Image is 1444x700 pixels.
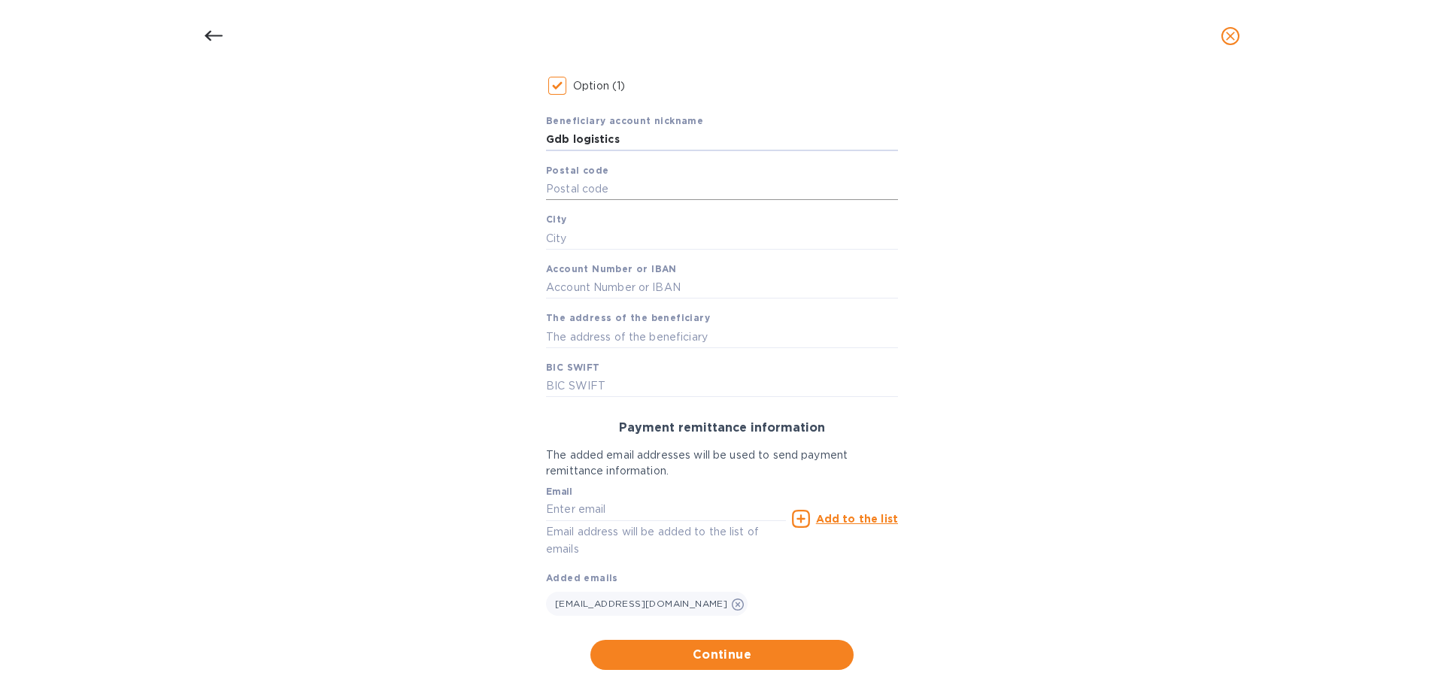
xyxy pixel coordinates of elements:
button: Continue [590,640,854,670]
b: Beneficiary account nickname [546,115,703,126]
input: The address of the beneficiary [546,326,898,348]
p: Email address will be added to the list of emails [546,523,786,558]
div: [EMAIL_ADDRESS][DOMAIN_NAME] [546,592,748,616]
input: Enter email [546,498,786,521]
b: Postal code [546,165,608,176]
span: [EMAIL_ADDRESS][DOMAIN_NAME] [555,598,727,609]
b: BIC SWIFT [546,362,600,373]
p: The added email addresses will be used to send payment remittance information. [546,447,898,479]
input: Account Number or IBAN [546,277,898,299]
b: Added emails [546,572,618,583]
input: Beneficiary account nickname [546,129,898,151]
b: The address of the beneficiary [546,312,710,323]
input: City [546,227,898,250]
p: Option (1) [573,78,625,94]
input: BIC SWIFT [546,375,898,398]
input: Postal code [546,178,898,201]
span: Continue [602,646,842,664]
button: close [1212,18,1248,54]
u: Add to the list [816,513,898,525]
b: City [546,214,567,225]
b: Account Number or IBAN [546,263,677,274]
h3: Payment remittance information [546,421,898,435]
label: Email [546,488,572,497]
